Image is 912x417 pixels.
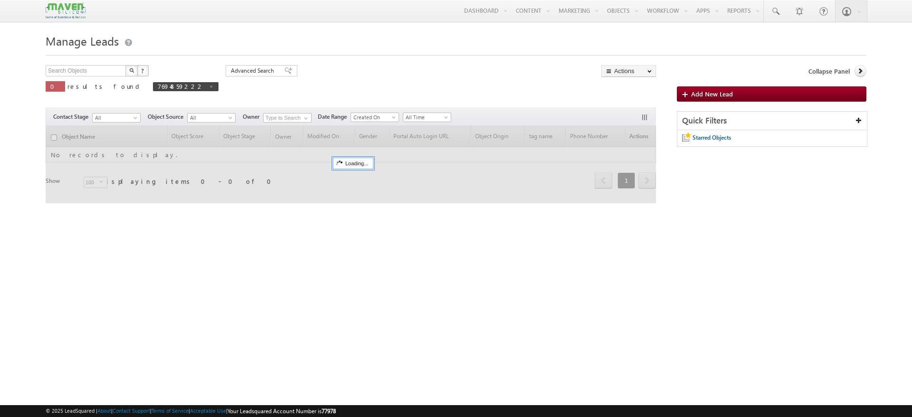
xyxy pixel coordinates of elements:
[243,113,263,121] span: Owner
[808,67,850,76] span: Collapse Panel
[93,114,138,122] span: All
[263,113,312,123] input: Type to Search
[351,113,396,122] span: Created On
[148,113,187,121] span: Object Source
[231,66,277,75] span: Advanced Search
[152,408,189,414] a: Terms of Service
[322,408,336,415] span: 77978
[141,66,145,75] span: ?
[333,158,373,169] div: Loading...
[403,113,451,122] a: All Time
[190,408,226,414] a: Acceptable Use
[691,90,733,98] span: Add New Lead
[318,113,351,121] span: Date Range
[129,68,134,73] img: Search
[46,407,336,416] span: © 2025 LeadSquared | | | | |
[137,65,149,76] button: ?
[67,82,143,90] span: results found
[46,2,85,19] img: Custom Logo
[50,82,60,90] span: 0
[53,113,92,121] span: Contact Stage
[46,33,119,48] span: Manage Leads
[228,408,336,415] span: Your Leadsquared Account Number is
[92,113,141,123] a: All
[97,408,111,414] a: About
[113,408,150,414] a: Contact Support
[677,112,867,130] div: Quick Filters
[351,113,399,122] a: Created On
[187,113,236,123] a: All
[188,114,233,122] span: All
[601,65,656,77] button: Actions
[693,134,731,141] span: Starred Objects
[299,114,311,123] a: Show All Items
[158,82,204,90] span: 7694859222
[403,113,448,122] span: All Time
